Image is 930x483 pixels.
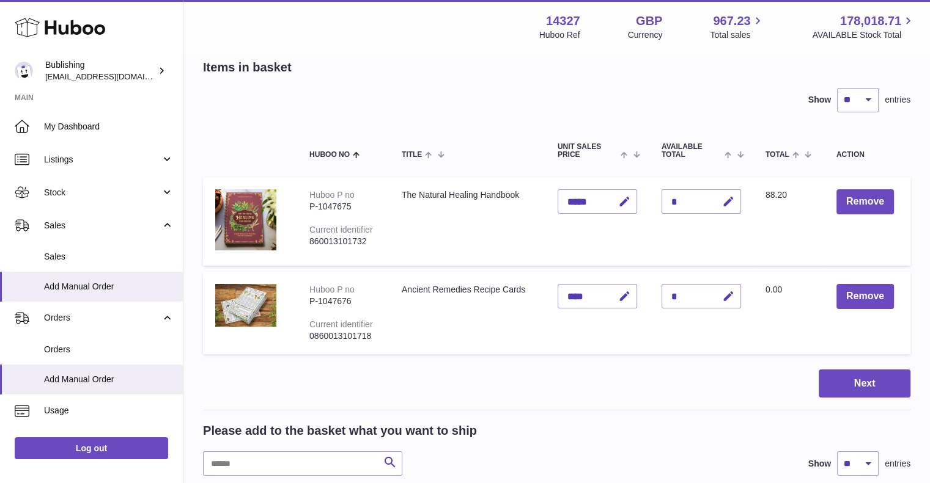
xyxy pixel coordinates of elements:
div: Huboo P no [309,285,355,294]
span: [EMAIL_ADDRESS][DOMAIN_NAME] [45,71,180,81]
strong: GBP [636,13,662,29]
span: 88.20 [766,190,787,200]
strong: 14327 [546,13,580,29]
span: Stock [44,187,161,198]
div: 860013101732 [309,236,377,247]
img: The Natural Healing Handbook [215,189,276,250]
div: Currency [628,29,663,41]
div: Current identifier [309,225,373,234]
div: Current identifier [309,319,373,329]
span: entries [885,94,910,106]
div: Huboo Ref [539,29,580,41]
span: Orders [44,312,161,324]
span: Add Manual Order [44,281,174,292]
label: Show [808,94,831,106]
h2: Items in basket [203,59,292,76]
label: Show [808,458,831,470]
div: P-1047675 [309,201,377,212]
span: Unit Sales Price [558,143,618,159]
span: AVAILABLE Total [662,143,722,159]
span: 967.23 [713,13,750,29]
span: Sales [44,220,161,231]
span: My Dashboard [44,121,174,133]
img: jam@bublishing.com [15,62,33,80]
span: Huboo no [309,151,350,159]
a: 967.23 Total sales [710,13,764,41]
div: 0860013101718 [309,330,377,342]
span: entries [885,458,910,470]
td: The Natural Healing Handbook [389,177,545,266]
span: Sales [44,251,174,263]
span: Add Manual Order [44,374,174,385]
a: 178,018.71 AVAILABLE Stock Total [812,13,915,41]
img: Ancient Remedies Recipe Cards [215,284,276,327]
button: Remove [836,189,894,214]
button: Next [819,369,910,398]
a: Log out [15,437,168,459]
span: Title [402,151,422,159]
span: Orders [44,344,174,355]
span: Listings [44,154,161,165]
td: Ancient Remedies Recipe Cards [389,272,545,354]
span: 178,018.71 [840,13,901,29]
div: P-1047676 [309,296,377,307]
button: Remove [836,284,894,309]
span: AVAILABLE Stock Total [812,29,915,41]
div: Action [836,151,898,159]
div: Huboo P no [309,190,355,200]
span: 0.00 [766,285,782,294]
div: Bublishing [45,59,155,82]
h2: Please add to the basket what you want to ship [203,423,477,439]
span: Total [766,151,789,159]
span: Total sales [710,29,764,41]
span: Usage [44,405,174,416]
